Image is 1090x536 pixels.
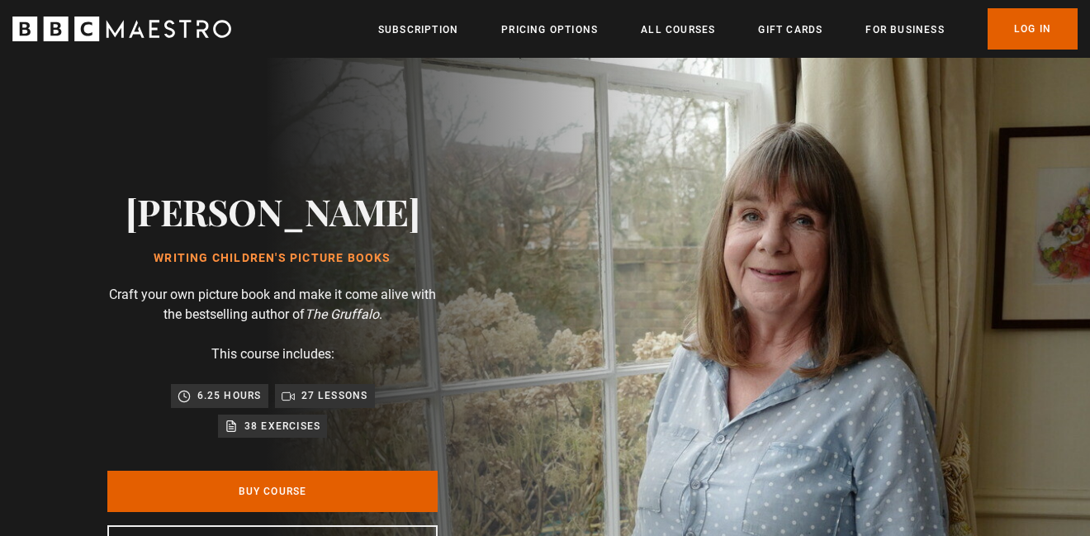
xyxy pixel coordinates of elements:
a: Log In [988,8,1078,50]
a: Pricing Options [501,21,598,38]
nav: Primary [378,8,1078,50]
p: Craft your own picture book and make it come alive with the bestselling author of . [107,285,438,325]
i: The Gruffalo [305,306,379,322]
p: 38 exercises [244,418,320,434]
a: For business [865,21,944,38]
a: Subscription [378,21,458,38]
a: All Courses [641,21,715,38]
h1: Writing Children's Picture Books [126,252,420,265]
a: Gift Cards [758,21,822,38]
svg: BBC Maestro [12,17,231,41]
p: 27 lessons [301,387,368,404]
h2: [PERSON_NAME] [126,190,420,232]
p: This course includes: [211,344,334,364]
p: 6.25 hours [197,387,262,404]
